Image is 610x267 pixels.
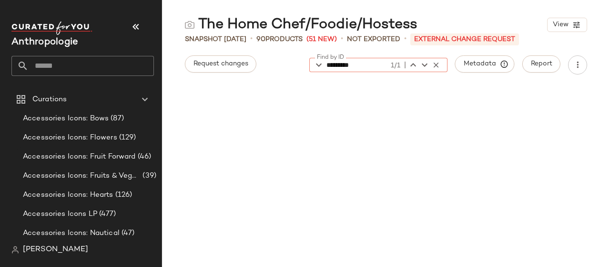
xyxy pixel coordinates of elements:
img: svg%3e [185,20,194,30]
span: Metadata [463,60,507,68]
span: Snapshot [DATE] [185,34,246,44]
span: Accessories Icons: Flowers [23,132,117,143]
span: Current Company Name [11,37,78,47]
button: Request changes [185,55,256,73]
span: (126) [113,190,132,201]
span: Report [530,60,552,68]
span: [PERSON_NAME] [23,244,88,256]
button: View [547,18,587,32]
button: Report [522,55,560,73]
span: Accessories Icons: Hearts [23,190,113,201]
span: Accessories Icons: Fruits & Veggies [23,171,141,182]
p: External Change Request [410,33,519,45]
span: Not Exported [347,34,400,44]
img: cfy_white_logo.C9jOOHJF.svg [11,21,92,35]
span: Accessories Icons: Bows [23,113,109,124]
span: (39) [141,171,156,182]
div: 1/1 [389,61,401,71]
div: The Home Chef/Foodie/Hostess [185,15,417,34]
span: Accessories Icons: Fruit Forward [23,151,136,162]
span: (87) [109,113,124,124]
span: (47) [120,228,135,239]
button: Metadata [455,55,515,73]
div: Products [256,34,303,44]
span: • [341,33,343,45]
span: (51 New) [306,34,337,44]
span: • [250,33,253,45]
img: svg%3e [11,246,19,254]
span: (46) [136,151,152,162]
span: 90 [256,36,265,43]
span: Accessories Icons LP [23,209,97,220]
span: Accessories Icons: Nautical [23,228,120,239]
span: • [404,33,407,45]
span: (477) [97,209,116,220]
span: View [552,21,569,29]
span: Curations [32,94,67,105]
span: Request changes [193,60,248,68]
span: (129) [117,132,136,143]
